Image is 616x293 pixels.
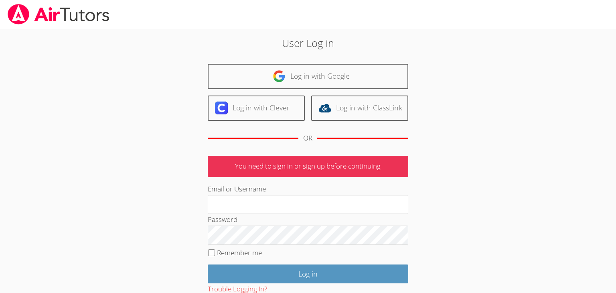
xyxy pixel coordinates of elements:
[311,96,408,121] a: Log in with ClassLink
[318,102,331,114] img: classlink-logo-d6bb404cc1216ec64c9a2012d9dc4662098be43eaf13dc465df04b49fa7ab582.svg
[303,132,312,144] div: OR
[217,248,262,257] label: Remember me
[208,215,237,224] label: Password
[273,70,286,83] img: google-logo-50288ca7cdecda66e5e0955fdab243c47b7ad437acaf1139b6f446037453330a.svg
[208,265,408,283] input: Log in
[208,96,305,121] a: Log in with Clever
[142,35,474,51] h2: User Log in
[208,64,408,89] a: Log in with Google
[215,102,228,114] img: clever-logo-6eab21bc6e7a338710f1a6ff85c0baf02591cd810cc4098c63d3a4b26e2feb20.svg
[208,184,266,193] label: Email or Username
[208,156,408,177] p: You need to sign in or sign up before continuing
[7,4,110,24] img: airtutors_banner-c4298cdbf04f3fff15de1276eac7730deb9818008684d7c2e4769d2f7ddbe033.png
